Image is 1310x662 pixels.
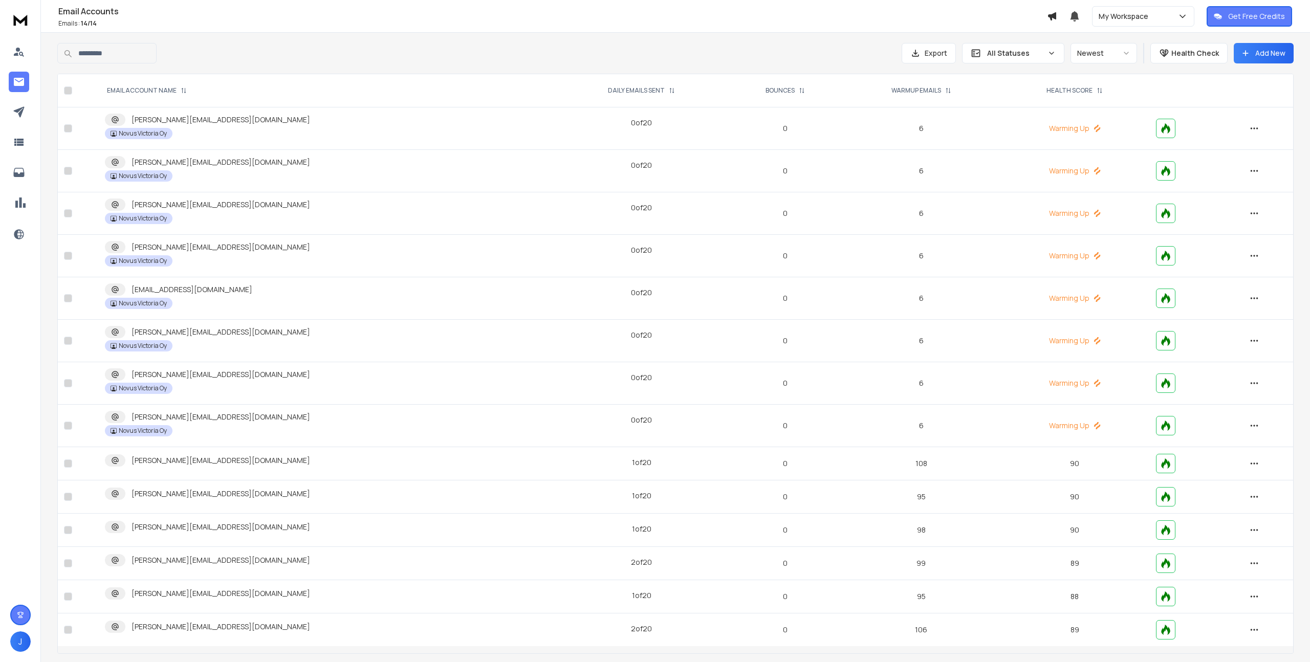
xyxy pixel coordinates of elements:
[902,43,956,63] button: Export
[843,580,1000,613] td: 95
[734,558,837,568] p: 0
[1000,480,1150,514] td: 90
[632,590,651,601] div: 1 of 20
[843,547,1000,580] td: 99
[58,19,1047,28] p: Emails :
[1000,547,1150,580] td: 89
[734,293,837,303] p: 0
[119,299,167,307] p: Novus Victoria Oy
[1171,48,1219,58] p: Health Check
[119,427,167,435] p: Novus Victoria Oy
[81,19,97,28] span: 14 / 14
[1000,514,1150,547] td: 90
[631,415,652,425] div: 0 of 20
[734,525,837,535] p: 0
[119,257,167,265] p: Novus Victoria Oy
[1000,613,1150,647] td: 89
[631,330,652,340] div: 0 of 20
[1150,43,1228,63] button: Health Check
[1006,293,1144,303] p: Warming Up
[631,245,652,255] div: 0 of 20
[734,208,837,218] p: 0
[1006,166,1144,176] p: Warming Up
[119,214,167,223] p: Novus Victoria Oy
[734,458,837,469] p: 0
[132,522,310,532] p: [PERSON_NAME][EMAIL_ADDRESS][DOMAIN_NAME]
[132,412,310,422] p: [PERSON_NAME][EMAIL_ADDRESS][DOMAIN_NAME]
[1071,43,1137,63] button: Newest
[1006,251,1144,261] p: Warming Up
[843,107,1000,150] td: 6
[1000,580,1150,613] td: 88
[843,362,1000,405] td: 6
[119,384,167,392] p: Novus Victoria Oy
[631,160,652,170] div: 0 of 20
[119,342,167,350] p: Novus Victoria Oy
[608,86,665,95] p: DAILY EMAILS SENT
[843,150,1000,192] td: 6
[843,192,1000,235] td: 6
[631,203,652,213] div: 0 of 20
[10,10,31,29] img: logo
[734,251,837,261] p: 0
[1234,43,1294,63] button: Add New
[843,480,1000,514] td: 95
[1006,421,1144,431] p: Warming Up
[734,421,837,431] p: 0
[132,157,310,167] p: [PERSON_NAME][EMAIL_ADDRESS][DOMAIN_NAME]
[1207,6,1292,27] button: Get Free Credits
[734,625,837,635] p: 0
[843,405,1000,447] td: 6
[132,369,310,380] p: [PERSON_NAME][EMAIL_ADDRESS][DOMAIN_NAME]
[1006,336,1144,346] p: Warming Up
[132,455,310,466] p: [PERSON_NAME][EMAIL_ADDRESS][DOMAIN_NAME]
[631,118,652,128] div: 0 of 20
[1046,86,1093,95] p: HEALTH SCORE
[766,86,795,95] p: BOUNCES
[1006,123,1144,134] p: Warming Up
[987,48,1043,58] p: All Statuses
[843,447,1000,480] td: 108
[843,613,1000,647] td: 106
[1006,378,1144,388] p: Warming Up
[132,489,310,499] p: [PERSON_NAME][EMAIL_ADDRESS][DOMAIN_NAME]
[843,320,1000,362] td: 6
[891,86,941,95] p: WARMUP EMAILS
[132,200,310,210] p: [PERSON_NAME][EMAIL_ADDRESS][DOMAIN_NAME]
[631,288,652,298] div: 0 of 20
[734,166,837,176] p: 0
[10,631,31,652] button: J
[734,378,837,388] p: 0
[132,588,310,599] p: [PERSON_NAME][EMAIL_ADDRESS][DOMAIN_NAME]
[119,172,167,180] p: Novus Victoria Oy
[632,524,651,534] div: 1 of 20
[734,492,837,502] p: 0
[631,557,652,567] div: 2 of 20
[843,514,1000,547] td: 98
[132,242,310,252] p: [PERSON_NAME][EMAIL_ADDRESS][DOMAIN_NAME]
[1000,447,1150,480] td: 90
[1006,208,1144,218] p: Warming Up
[843,235,1000,277] td: 6
[107,86,187,95] div: EMAIL ACCOUNT NAME
[132,327,310,337] p: [PERSON_NAME][EMAIL_ADDRESS][DOMAIN_NAME]
[132,622,310,632] p: [PERSON_NAME][EMAIL_ADDRESS][DOMAIN_NAME]
[734,336,837,346] p: 0
[632,491,651,501] div: 1 of 20
[631,624,652,634] div: 2 of 20
[132,115,310,125] p: [PERSON_NAME][EMAIL_ADDRESS][DOMAIN_NAME]
[734,591,837,602] p: 0
[734,123,837,134] p: 0
[843,277,1000,320] td: 6
[1099,11,1152,21] p: My Workspace
[1228,11,1285,21] p: Get Free Credits
[119,129,167,138] p: Novus Victoria Oy
[58,5,1047,17] h1: Email Accounts
[632,457,651,468] div: 1 of 20
[132,555,310,565] p: [PERSON_NAME][EMAIL_ADDRESS][DOMAIN_NAME]
[132,284,252,295] p: [EMAIL_ADDRESS][DOMAIN_NAME]
[631,372,652,383] div: 0 of 20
